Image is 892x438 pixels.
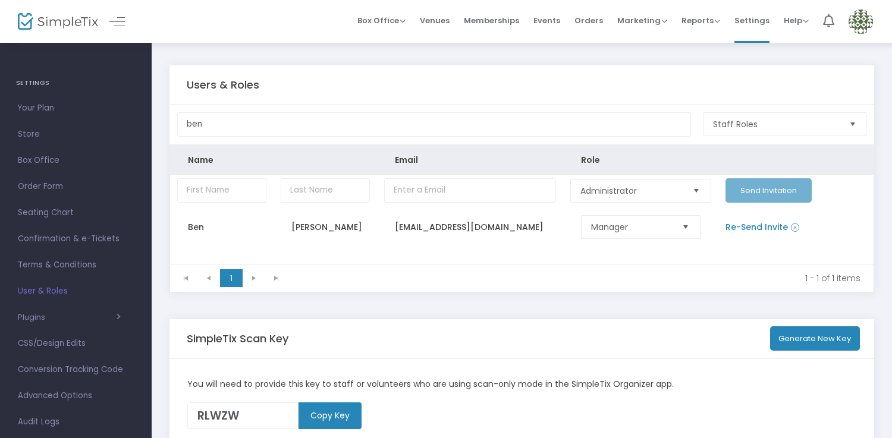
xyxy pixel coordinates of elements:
div: You will need to provide this key to staff or volunteers who are using scan-only mode in the Simp... [181,378,863,390]
span: Orders [574,5,603,36]
td: [PERSON_NAME] [274,206,377,248]
span: Venues [420,5,450,36]
span: Staff Roles [713,118,840,130]
input: Last Name [281,178,370,203]
button: Plugins [18,313,121,322]
span: Administrator [580,185,681,197]
th: Name [170,145,274,175]
h5: SimpleTix Scan Key [187,332,288,345]
m-button: Copy Key [299,402,362,429]
span: Box Office [18,153,134,168]
span: Page 1 [220,269,243,287]
span: Confirmation & e-Tickets [18,231,134,247]
span: Advanced Options [18,388,134,404]
span: Seating Chart [18,205,134,220]
span: Manager [591,221,671,233]
button: Select [844,113,861,136]
span: User & Roles [18,283,134,299]
span: Box Office [357,15,406,26]
div: Data table [170,145,874,264]
kendo-pager-info: 1 - 1 of 1 items [296,272,860,284]
span: Store [18,127,134,142]
button: Generate New Key [770,326,860,351]
button: Select [688,179,705,202]
a: Re-Send Invite [725,221,788,233]
th: Role [563,145,718,175]
span: Conversion Tracking Code [18,362,134,377]
span: Help [784,15,809,26]
span: Settings [734,5,769,36]
span: Events [533,5,560,36]
button: Select [677,216,694,238]
span: Your Plan [18,100,134,116]
h4: SETTINGS [16,71,136,95]
td: [EMAIL_ADDRESS][DOMAIN_NAME] [377,206,563,248]
th: Email [377,145,563,175]
span: Memberships [464,5,519,36]
span: CSS/Design Edits [18,336,134,351]
span: Order Form [18,179,134,194]
input: Enter a Email [384,178,556,203]
span: Audit Logs [18,414,134,430]
input: Search by name or email [177,112,691,137]
h5: Users & Roles [187,78,259,92]
span: Terms & Conditions [18,257,134,273]
input: First Name [177,178,266,203]
span: Marketing [617,15,667,26]
span: Reports [681,15,720,26]
td: Ben [170,206,274,248]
